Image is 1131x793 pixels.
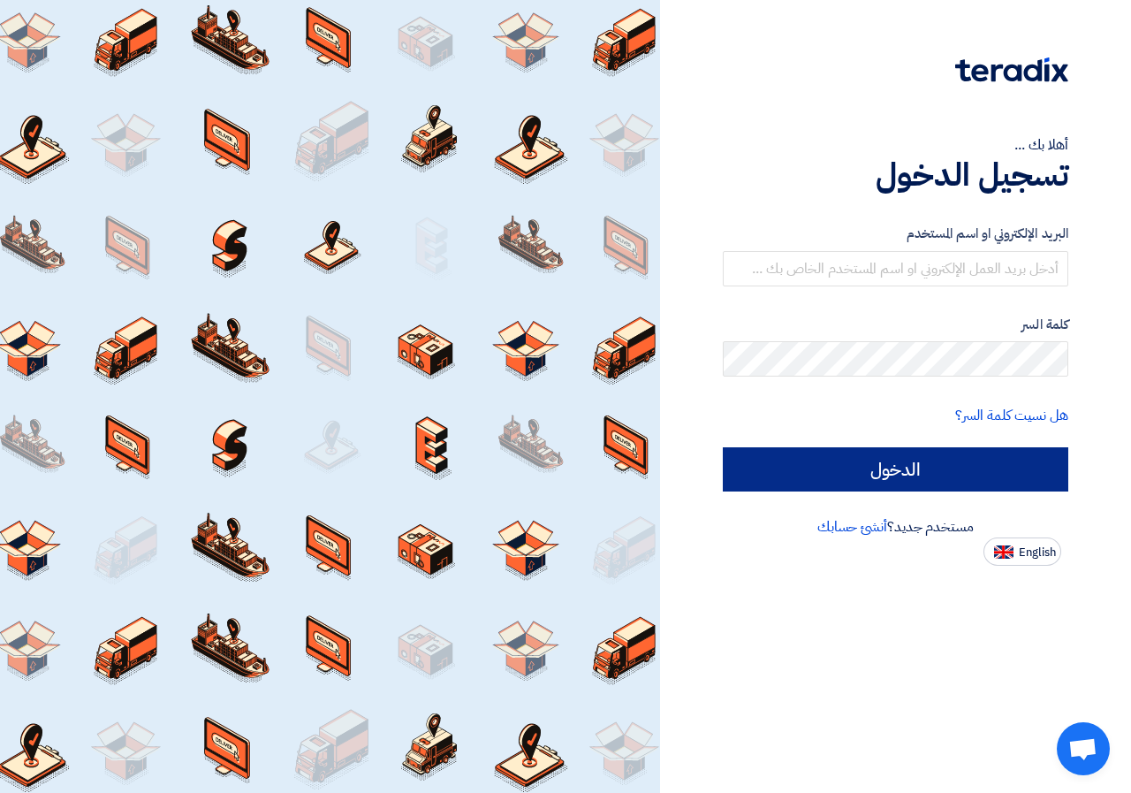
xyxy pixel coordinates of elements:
[955,405,1068,426] a: هل نسيت كلمة السر؟
[723,251,1068,286] input: أدخل بريد العمل الإلكتروني او اسم المستخدم الخاص بك ...
[723,134,1068,156] div: أهلا بك ...
[955,57,1068,82] img: Teradix logo
[1019,546,1056,559] span: English
[723,315,1068,335] label: كلمة السر
[723,447,1068,492] input: الدخول
[723,516,1068,538] div: مستخدم جديد؟
[1057,722,1110,775] div: Open chat
[994,545,1013,559] img: en-US.png
[723,156,1068,194] h1: تسجيل الدخول
[983,538,1061,566] button: English
[723,224,1068,244] label: البريد الإلكتروني او اسم المستخدم
[817,516,887,538] a: أنشئ حسابك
